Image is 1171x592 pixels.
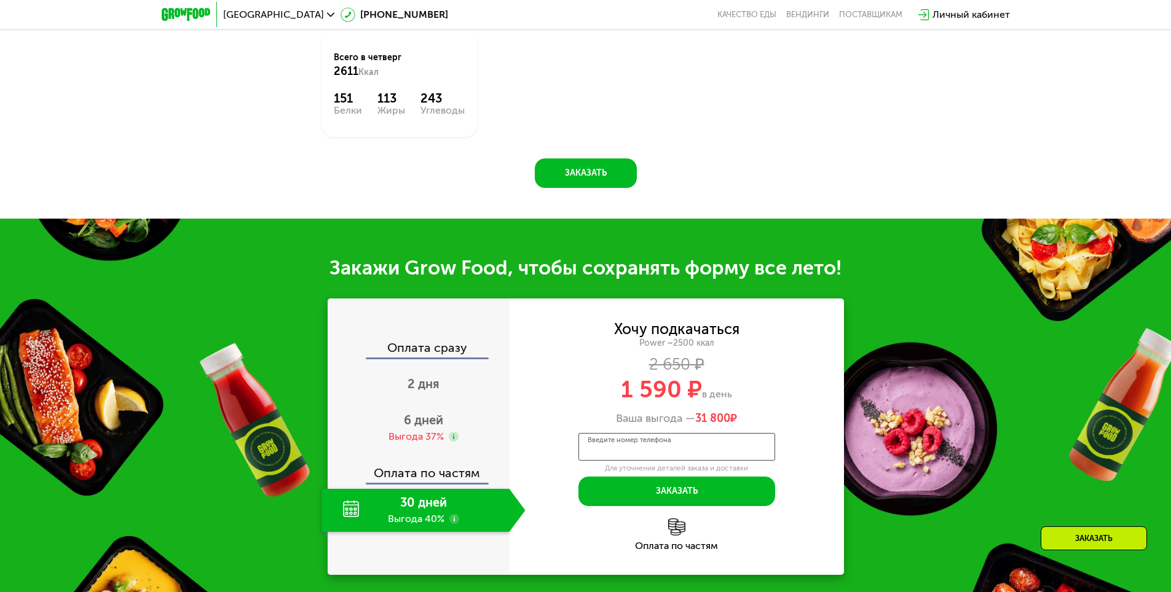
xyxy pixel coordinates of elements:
div: Оплата по частям [329,454,510,483]
span: в день [702,388,732,400]
span: [GEOGRAPHIC_DATA] [223,10,324,20]
div: Выгода 37% [388,430,444,443]
button: Заказать [535,158,637,188]
div: Для уточнения деталей заказа и доставки [578,464,775,473]
div: Личный кабинет [932,7,1010,22]
a: Качество еды [717,10,776,20]
span: 2 дня [408,376,440,391]
a: Вендинги [786,10,829,20]
div: Всего в четверг [334,52,465,79]
div: Углеводы [420,106,465,115]
div: 2 650 ₽ [510,358,844,372]
div: Оплата по частям [510,541,844,551]
span: 2611 [334,64,358,78]
span: ₽ [695,412,737,426]
div: Жиры [377,106,405,115]
span: 6 дней [404,413,443,427]
button: Заказать [578,477,775,506]
div: Белки [334,106,362,115]
img: l6xcnZfty9opOoJh.png [668,518,685,536]
a: [PHONE_NUMBER] [341,7,448,22]
div: 243 [420,91,465,106]
div: Заказать [1041,526,1147,550]
span: Ккал [358,67,379,77]
div: 151 [334,91,362,106]
span: 31 800 [695,411,730,425]
div: Оплата сразу [329,341,510,357]
span: 1 590 ₽ [621,375,702,403]
div: 113 [377,91,405,106]
label: Введите номер телефона [588,437,671,443]
div: Хочу подкачаться [614,322,739,336]
div: Ваша выгода — [510,412,844,426]
div: Power ~2500 ккал [510,338,844,349]
div: поставщикам [839,10,902,20]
